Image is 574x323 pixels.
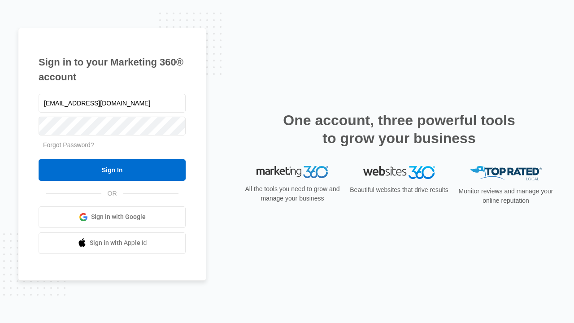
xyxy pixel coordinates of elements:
[43,141,94,148] a: Forgot Password?
[39,206,186,228] a: Sign in with Google
[363,166,435,179] img: Websites 360
[257,166,328,179] img: Marketing 360
[39,159,186,181] input: Sign In
[280,111,518,147] h2: One account, three powerful tools to grow your business
[349,185,449,195] p: Beautiful websites that drive results
[101,189,123,198] span: OR
[242,184,343,203] p: All the tools you need to grow and manage your business
[90,238,147,248] span: Sign in with Apple Id
[39,94,186,113] input: Email
[39,232,186,254] a: Sign in with Apple Id
[470,166,542,181] img: Top Rated Local
[39,55,186,84] h1: Sign in to your Marketing 360® account
[91,212,146,222] span: Sign in with Google
[456,187,556,205] p: Monitor reviews and manage your online reputation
